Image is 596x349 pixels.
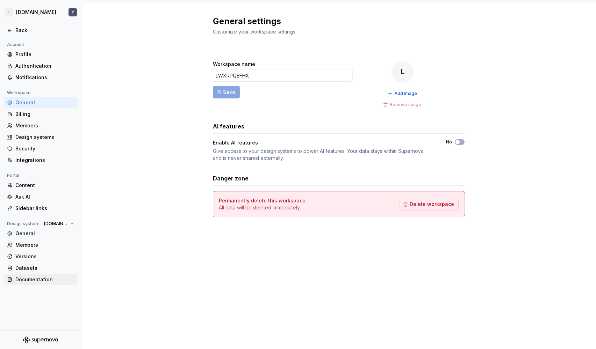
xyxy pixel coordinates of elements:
[15,157,74,164] div: Integrations
[4,143,77,154] a: Security
[16,9,56,16] div: [DOMAIN_NAME]
[15,242,74,248] div: Members
[4,262,77,274] a: Datasets
[15,111,74,118] div: Billing
[4,155,77,166] a: Integrations
[15,265,74,272] div: Datasets
[213,29,296,35] span: Customize your workspace settings.
[4,25,77,36] a: Back
[4,239,77,251] a: Members
[23,336,58,343] svg: Supernova Logo
[213,16,456,27] h2: General settings
[213,139,433,146] div: Enable AI features
[15,74,74,81] div: Notifications
[15,205,74,212] div: Sidebar links
[4,228,77,239] a: General
[219,197,306,204] h4: Permanently delete this workspace
[44,221,68,227] span: [DOMAIN_NAME]
[15,230,74,237] div: General
[400,198,459,210] button: Delete workspace
[4,49,77,60] a: Profile
[410,201,454,208] span: Delete workspace
[446,139,452,145] label: No
[4,89,34,97] div: Workspace
[213,174,249,183] h3: Danger zone
[5,8,13,16] div: L
[394,91,417,96] span: Add image
[15,182,74,189] div: Content
[4,120,77,131] a: Members
[219,204,306,211] p: All data will be deleted immediately.
[15,253,74,260] div: Versions
[4,72,77,83] a: Notifications
[4,220,41,228] div: Design system
[392,61,414,83] div: L
[15,122,74,129] div: Members
[4,180,77,191] a: Content
[15,145,74,152] div: Security
[15,51,74,58] div: Profile
[15,27,74,34] div: Back
[4,191,77,202] a: Ask AI
[15,193,74,200] div: Ask AI
[15,62,74,69] div: Authentication
[4,40,27,49] div: Account
[15,134,74,141] div: Design systems
[4,251,77,262] a: Versions
[386,89,420,98] button: Add image
[72,9,74,15] div: Y
[15,99,74,106] div: General
[213,61,255,68] label: Workspace name
[4,203,77,214] a: Sidebar links
[4,109,77,120] a: Billing
[213,148,433,162] div: Give access to your design systems to power AI features. Your data stays within Supernova and is ...
[15,276,74,283] div: Documentation
[1,5,80,20] button: L[DOMAIN_NAME]Y
[4,60,77,72] a: Authentication
[4,274,77,285] a: Documentation
[213,122,244,131] h3: AI features
[4,132,77,143] a: Design systems
[4,171,22,180] div: Portal
[4,97,77,108] a: General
